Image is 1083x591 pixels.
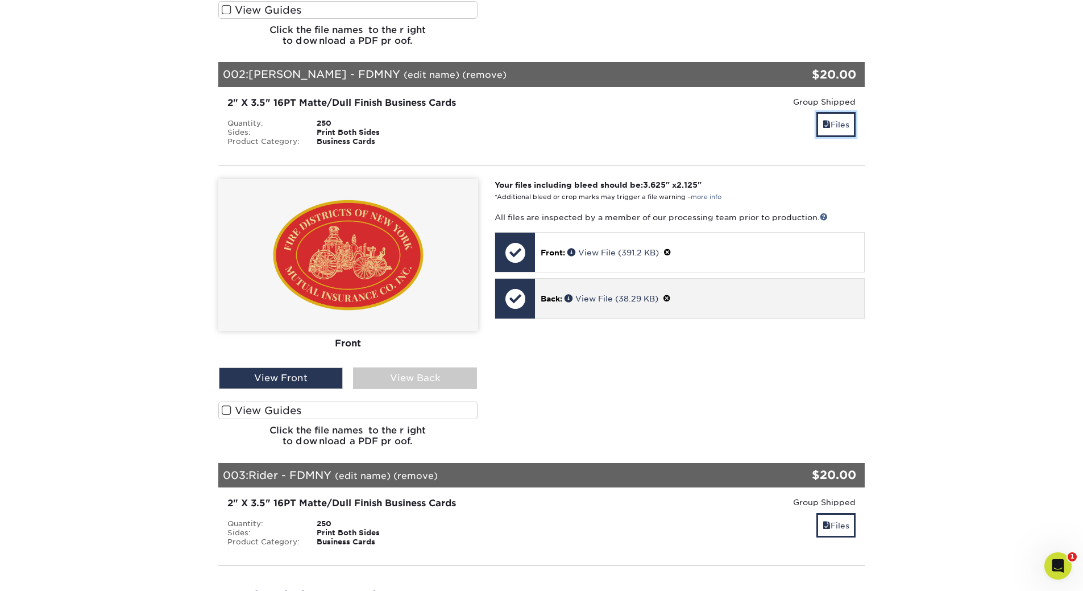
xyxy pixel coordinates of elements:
[218,62,757,87] div: 002:
[541,294,562,303] span: Back:
[643,180,666,189] span: 3.625
[816,112,856,137] a: Files
[218,331,478,356] div: Front
[816,513,856,538] a: Files
[227,497,641,510] div: 2" X 3.5" 16PT Matte/Dull Finish Business Cards
[308,137,434,146] div: Business Cards
[495,193,721,201] small: *Additional bleed or crop marks may trigger a file warning –
[227,96,641,110] div: 2" X 3.5" 16PT Matte/Dull Finish Business Cards
[757,466,857,483] div: $20.00
[495,212,865,223] p: All files are inspected by a member of our processing team prior to production.
[308,128,434,137] div: Print Both Sides
[404,69,459,80] a: (edit name)
[218,402,478,419] label: View Guides
[567,248,659,257] a: View File (391.2 KB)
[218,425,478,456] h6: Click the file names to the right to download a PDF proof.
[462,69,507,80] a: (remove)
[218,1,478,19] label: View Guides
[308,538,434,547] div: Business Cards
[219,538,309,547] div: Product Category:
[658,497,856,508] div: Group Shipped
[541,248,565,257] span: Front:
[219,528,309,538] div: Sides:
[219,128,309,137] div: Sides:
[1068,552,1077,561] span: 1
[248,469,331,481] span: Rider - FDMNY
[219,519,309,528] div: Quantity:
[353,367,477,389] div: View Back
[3,556,97,587] iframe: Google Customer Reviews
[219,137,309,146] div: Product Category:
[658,96,856,108] div: Group Shipped
[218,463,757,488] div: 003:
[565,294,658,303] a: View File (38.29 KB)
[218,24,478,55] h6: Click the file names to the right to download a PDF proof.
[757,66,857,83] div: $20.00
[393,470,438,481] a: (remove)
[823,521,831,530] span: files
[308,528,434,538] div: Print Both Sides
[823,120,831,129] span: files
[691,193,721,201] a: more info
[248,68,400,80] span: [PERSON_NAME] - FDMNY
[308,119,434,128] div: 250
[219,119,309,128] div: Quantity:
[335,470,391,481] a: (edit name)
[677,180,698,189] span: 2.125
[1044,552,1072,580] iframe: Intercom live chat
[495,180,702,189] strong: Your files including bleed should be: " x "
[219,367,343,389] div: View Front
[308,519,434,528] div: 250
